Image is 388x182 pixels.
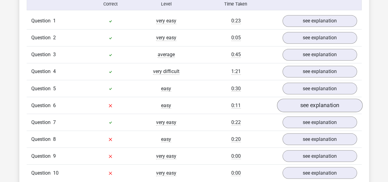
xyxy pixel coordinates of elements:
[194,1,278,7] div: Time Taken
[231,18,241,24] span: 0:23
[31,51,53,58] span: Question
[231,85,241,91] span: 0:30
[282,133,357,145] a: see explanation
[282,83,357,94] a: see explanation
[31,85,53,92] span: Question
[231,35,241,41] span: 0:05
[158,52,175,58] span: average
[53,119,56,125] span: 7
[156,153,176,159] span: very easy
[156,35,176,41] span: very easy
[156,18,176,24] span: very easy
[31,152,53,160] span: Question
[161,85,171,91] span: easy
[161,102,171,108] span: easy
[53,102,56,108] span: 6
[231,170,241,176] span: 0:00
[53,153,56,159] span: 9
[53,52,56,57] span: 3
[231,68,241,75] span: 1:21
[161,136,171,142] span: easy
[156,119,176,125] span: very easy
[31,135,53,143] span: Question
[153,68,179,75] span: very difficult
[31,169,53,176] span: Question
[156,170,176,176] span: very easy
[282,49,357,60] a: see explanation
[231,153,241,159] span: 0:00
[53,136,56,142] span: 8
[83,1,138,7] div: Correct
[282,66,357,77] a: see explanation
[53,35,56,41] span: 2
[282,116,357,128] a: see explanation
[231,52,241,58] span: 0:45
[53,18,56,24] span: 1
[282,167,357,179] a: see explanation
[277,99,362,112] a: see explanation
[31,118,53,126] span: Question
[53,68,56,74] span: 4
[31,34,53,41] span: Question
[231,102,241,108] span: 0:11
[231,119,241,125] span: 0:22
[31,68,53,75] span: Question
[53,85,56,91] span: 5
[31,17,53,25] span: Question
[231,136,241,142] span: 0:20
[282,15,357,27] a: see explanation
[282,32,357,44] a: see explanation
[282,150,357,162] a: see explanation
[138,1,194,7] div: Level
[53,170,59,176] span: 10
[31,102,53,109] span: Question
